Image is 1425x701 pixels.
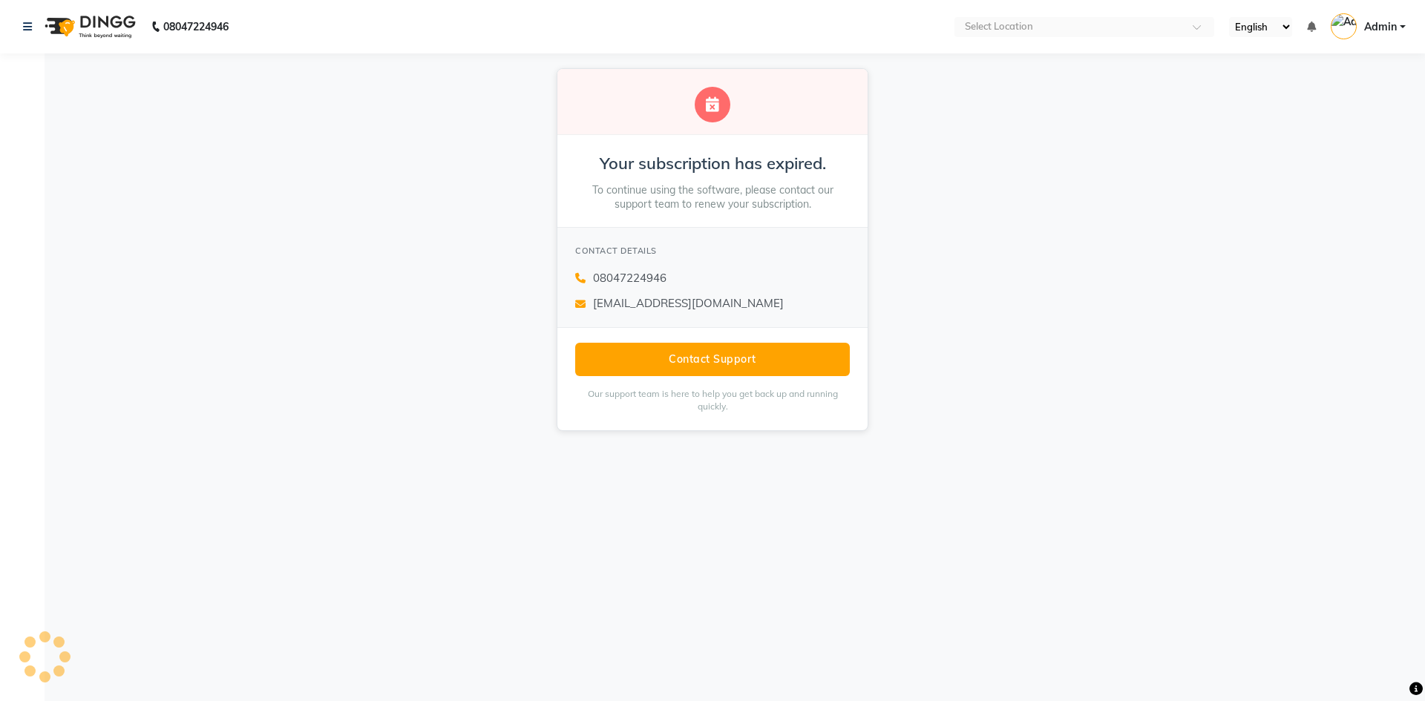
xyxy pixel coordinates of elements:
[593,295,784,312] span: [EMAIL_ADDRESS][DOMAIN_NAME]
[965,19,1033,34] div: Select Location
[163,6,229,47] b: 08047224946
[575,343,850,376] button: Contact Support
[38,6,140,47] img: logo
[1364,19,1397,35] span: Admin
[575,388,850,413] p: Our support team is here to help you get back up and running quickly.
[1331,13,1357,39] img: Admin
[575,246,657,256] span: CONTACT DETAILS
[575,153,850,174] h2: Your subscription has expired.
[575,183,850,212] p: To continue using the software, please contact our support team to renew your subscription.
[593,270,666,287] span: 08047224946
